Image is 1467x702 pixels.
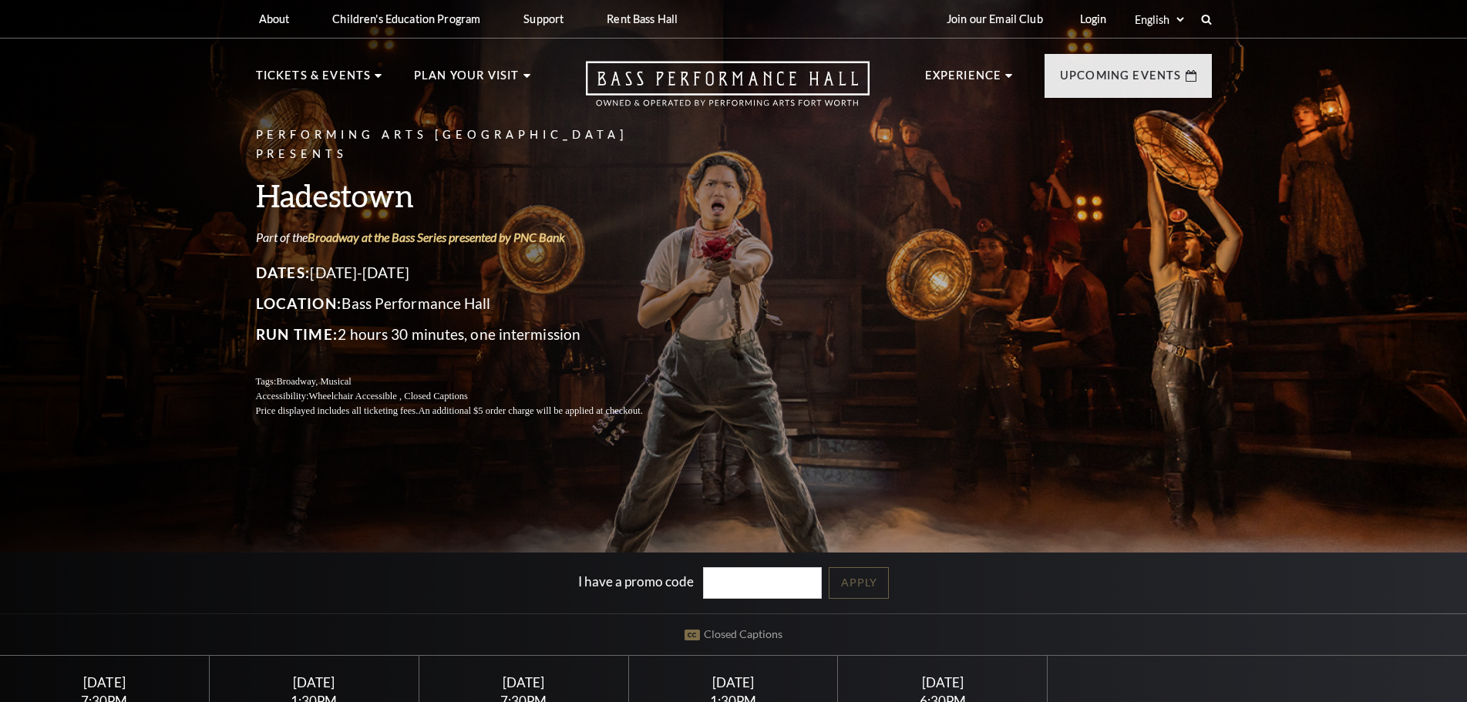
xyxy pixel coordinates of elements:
p: Children's Education Program [332,12,480,25]
p: 2 hours 30 minutes, one intermission [256,322,680,347]
select: Select: [1132,12,1186,27]
p: Tickets & Events [256,66,372,94]
p: Plan Your Visit [414,66,520,94]
p: Price displayed includes all ticketing fees. [256,404,680,418]
span: Dates: [256,264,311,281]
span: Run Time: [256,325,338,343]
p: About [259,12,290,25]
p: Performing Arts [GEOGRAPHIC_DATA] Presents [256,126,680,164]
div: [DATE] [228,674,400,690]
p: Rent Bass Hall [607,12,678,25]
label: I have a promo code [578,573,694,589]
p: Support [523,12,564,25]
div: [DATE] [856,674,1028,690]
p: Tags: [256,375,680,389]
p: [DATE]-[DATE] [256,260,680,285]
p: Upcoming Events [1060,66,1182,94]
div: [DATE] [647,674,819,690]
h3: Hadestown [256,176,680,215]
p: Experience [925,66,1002,94]
span: Wheelchair Accessible , Closed Captions [308,391,467,401]
p: Part of the [256,229,680,246]
span: Location: [256,294,342,312]
span: Broadway, Musical [276,376,351,387]
div: [DATE] [19,674,190,690]
a: Broadway at the Bass Series presented by PNC Bank [308,230,565,244]
div: [DATE] [437,674,609,690]
span: An additional $5 order charge will be applied at checkout. [418,405,642,416]
p: Accessibility: [256,389,680,404]
p: Bass Performance Hall [256,291,680,316]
